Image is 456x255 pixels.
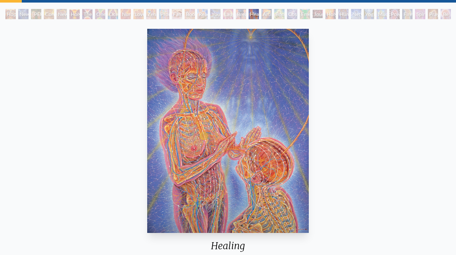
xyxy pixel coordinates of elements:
[249,9,259,19] div: Healing
[313,9,323,19] div: Journey of the Wounded Healer
[121,9,131,19] div: Nursing
[95,9,105,19] div: One Taste
[428,9,438,19] div: Praying Hands
[185,9,195,19] div: Boo-boo
[338,9,348,19] div: Human Geometry
[172,9,182,19] div: Family
[18,9,28,19] div: New Man [DEMOGRAPHIC_DATA]: [DEMOGRAPHIC_DATA] Mind
[274,9,284,19] div: Bond
[402,9,412,19] div: Firewalking
[44,9,54,19] div: Contemplation
[287,9,297,19] div: Cosmic Lovers
[210,9,220,19] div: Young & Old
[364,9,374,19] div: Yogi & the Möbius Sphere
[441,9,451,19] div: Be a Good Human Being
[415,9,425,19] div: Spirit Animates the Flesh
[325,9,336,19] div: Holy Fire
[57,9,67,19] div: New Man New Woman
[300,9,310,19] div: Emerald Grail
[147,29,309,233] img: Healing-1995-Alex-Grey-watermarked.jpg
[159,9,169,19] div: Promise
[197,9,208,19] div: Reading
[389,9,400,19] div: Power to the Peaceful
[133,9,144,19] div: Love Circuit
[223,9,233,19] div: Laughing Man
[82,9,92,19] div: The Kiss
[31,9,41,19] div: [PERSON_NAME] & Eve
[236,9,246,19] div: Breathing
[377,9,387,19] div: Mudra
[351,9,361,19] div: Networks
[146,9,156,19] div: Zena Lotus
[108,9,118,19] div: Ocean of Love Bliss
[69,9,80,19] div: Holy Grail
[261,9,272,19] div: Artist's Hand
[5,9,16,19] div: Hope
